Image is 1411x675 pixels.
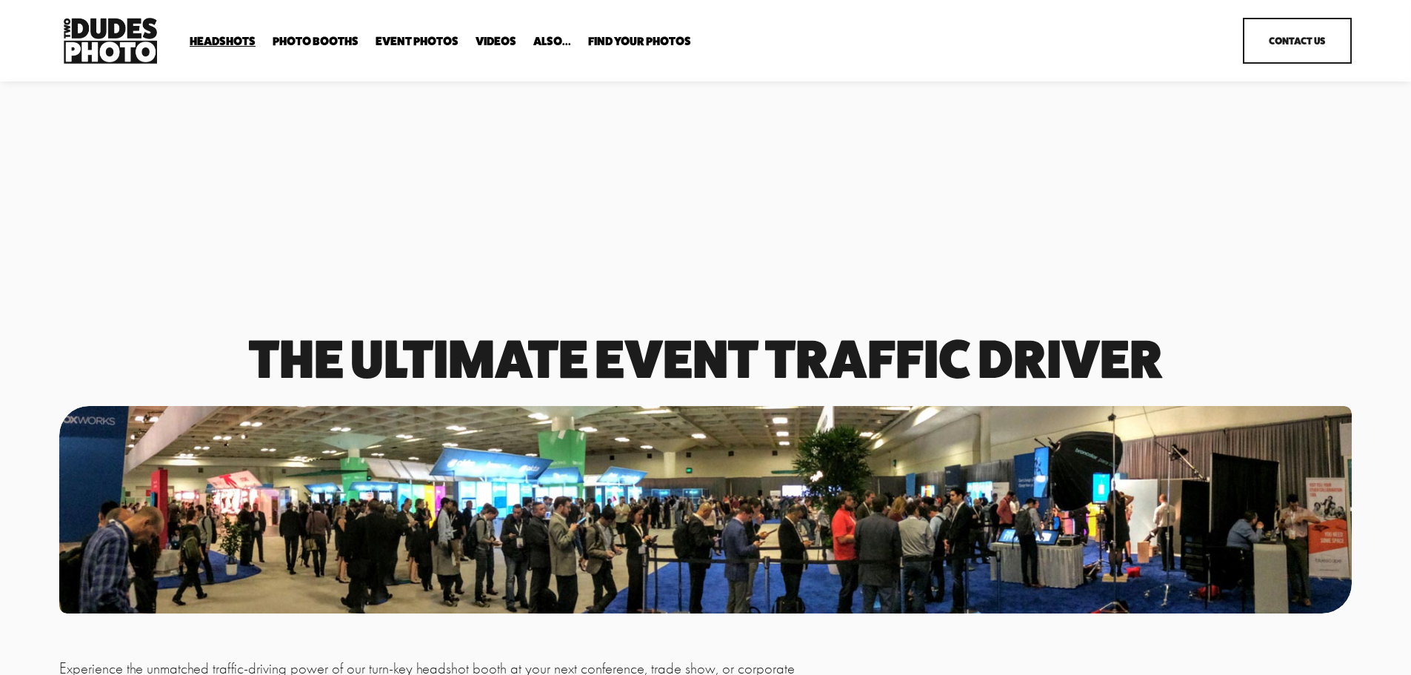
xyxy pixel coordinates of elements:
span: Headshots [190,36,256,47]
a: folder dropdown [273,35,358,49]
span: Photo Booths [273,36,358,47]
h1: The Ultimate event traffic driver [59,334,1352,383]
img: Two Dudes Photo | Headshots, Portraits &amp; Photo Booths [59,14,161,67]
a: Event Photos [376,35,458,49]
a: folder dropdown [190,35,256,49]
a: Contact Us [1243,18,1352,64]
span: Also... [533,36,571,47]
a: folder dropdown [533,35,571,49]
span: Find Your Photos [588,36,691,47]
a: Videos [476,35,516,49]
a: folder dropdown [588,35,691,49]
